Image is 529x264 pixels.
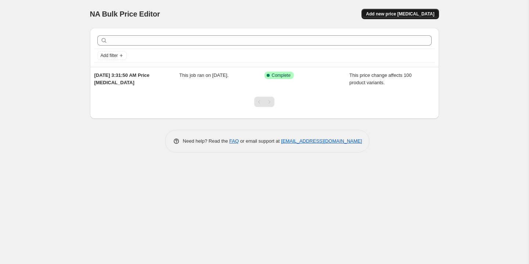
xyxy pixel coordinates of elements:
span: Add filter [101,53,118,58]
span: Need help? Read the [183,138,230,144]
a: [EMAIL_ADDRESS][DOMAIN_NAME] [281,138,362,144]
nav: Pagination [254,97,274,107]
button: Add new price [MEDICAL_DATA] [361,9,439,19]
span: or email support at [239,138,281,144]
a: FAQ [229,138,239,144]
span: Add new price [MEDICAL_DATA] [366,11,434,17]
span: NA Bulk Price Editor [90,10,160,18]
button: Add filter [97,51,127,60]
span: This price change affects 100 product variants. [349,72,412,85]
span: This job ran on [DATE]. [179,72,228,78]
span: [DATE] 3:31:50 AM Price [MEDICAL_DATA] [94,72,150,85]
span: Complete [272,72,291,78]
